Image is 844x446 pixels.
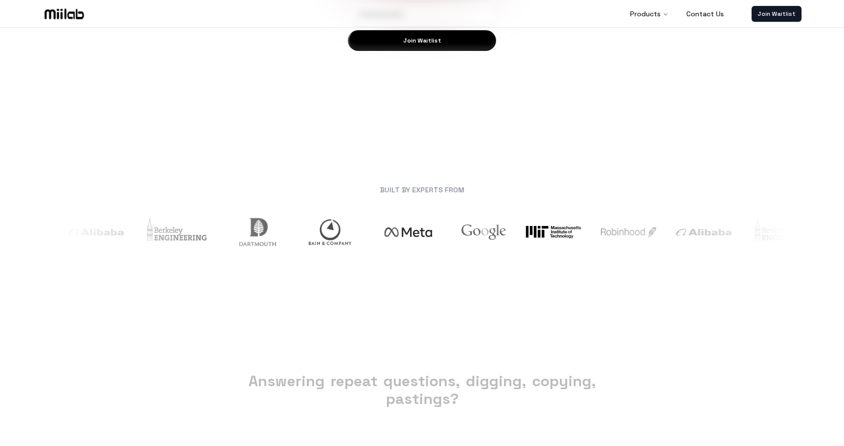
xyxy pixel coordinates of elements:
button: Join Waitlist [348,30,496,51]
a: Contact Us [678,4,732,24]
img: Bain Capital [303,211,352,254]
a: Join Waitlist [752,6,802,22]
img: Robinhood [598,211,654,254]
nav: Main [622,4,732,24]
button: Products [622,4,676,24]
img: Berkeley Engineering [141,211,208,254]
img: Berkeley Engineering [749,211,816,254]
img: Dartmouth [228,211,283,254]
img: Google [459,211,504,254]
img: Alibaba [66,211,121,254]
h3: BUILT BY EXPERTS FROM [58,185,786,195]
img: Logo [42,6,86,21]
img: MIT [523,211,579,254]
img: Meta [372,211,439,254]
img: Alibaba [674,211,729,254]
